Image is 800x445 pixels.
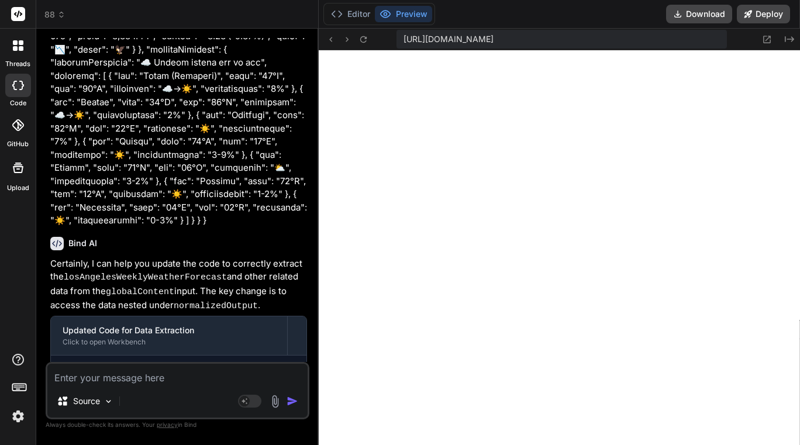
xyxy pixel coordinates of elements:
[50,257,307,313] p: Certainly, I can help you update the code to correctly extract the and other related data from th...
[10,98,26,108] label: code
[51,316,287,355] button: Updated Code for Data ExtractionClick to open Workbench
[666,5,732,23] button: Download
[737,5,790,23] button: Deploy
[68,237,97,249] h6: Bind AI
[46,419,309,430] p: Always double-check its answers. Your in Bind
[7,183,29,193] label: Upload
[5,59,30,69] label: threads
[157,421,178,428] span: privacy
[8,406,28,426] img: settings
[287,395,298,407] img: icon
[375,6,432,22] button: Preview
[73,395,100,407] p: Source
[174,301,258,311] code: normalizedOutput
[404,33,494,45] span: [URL][DOMAIN_NAME]
[63,337,275,347] div: Click to open Workbench
[104,396,113,406] img: Pick Models
[63,325,275,336] div: Updated Code for Data Extraction
[44,9,65,20] span: 88
[319,50,800,445] iframe: Preview
[64,272,227,282] code: losAngelesWeeklyWeatherForecast
[268,395,282,408] img: attachment
[106,287,174,297] code: globalContent
[7,139,29,149] label: GitHub
[326,6,375,22] button: Editor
